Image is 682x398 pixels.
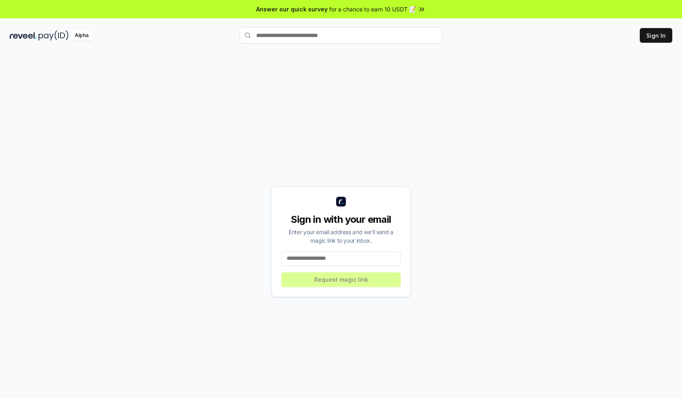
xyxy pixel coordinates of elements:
[329,5,416,13] span: for a chance to earn 10 USDT 📝
[336,197,346,207] img: logo_small
[70,30,93,41] div: Alpha
[281,228,401,245] div: Enter your email address and we’ll send a magic link to your inbox.
[10,30,37,41] img: reveel_dark
[281,213,401,226] div: Sign in with your email
[256,5,328,13] span: Answer our quick survey
[640,28,672,43] button: Sign In
[39,30,69,41] img: pay_id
